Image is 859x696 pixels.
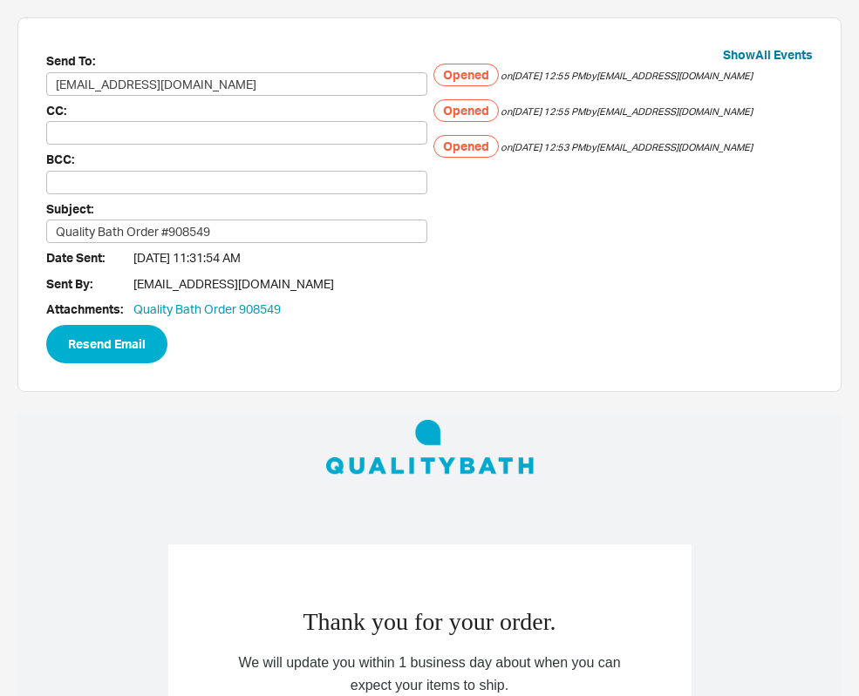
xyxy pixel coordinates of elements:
[46,199,133,220] span: Subject:
[723,46,813,64] button: ShowAll Events
[46,100,133,122] span: CC:
[133,301,281,318] a: Quality Bath Order 908549
[46,51,133,72] span: Send To:
[68,334,146,355] span: Resend Email
[433,135,499,158] h5: Opened
[501,105,753,118] span: on [DATE] 12:55 PM by [EMAIL_ADDRESS][DOMAIN_NAME]
[46,325,167,363] button: Resend Email
[433,64,499,86] h5: Opened
[46,247,133,269] span: Date Sent:
[133,249,241,267] span: [DATE] 11:31:54 AM
[46,149,133,171] span: BCC:
[433,99,499,122] h5: Opened
[501,70,753,82] span: on [DATE] 12:55 PM by [EMAIL_ADDRESS][DOMAIN_NAME]
[46,299,133,321] div: Attachments:
[133,275,334,293] span: [EMAIL_ADDRESS][DOMAIN_NAME]
[46,274,133,295] span: Sent By:
[501,141,753,153] span: on [DATE] 12:53 PM by [EMAIL_ADDRESS][DOMAIN_NAME]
